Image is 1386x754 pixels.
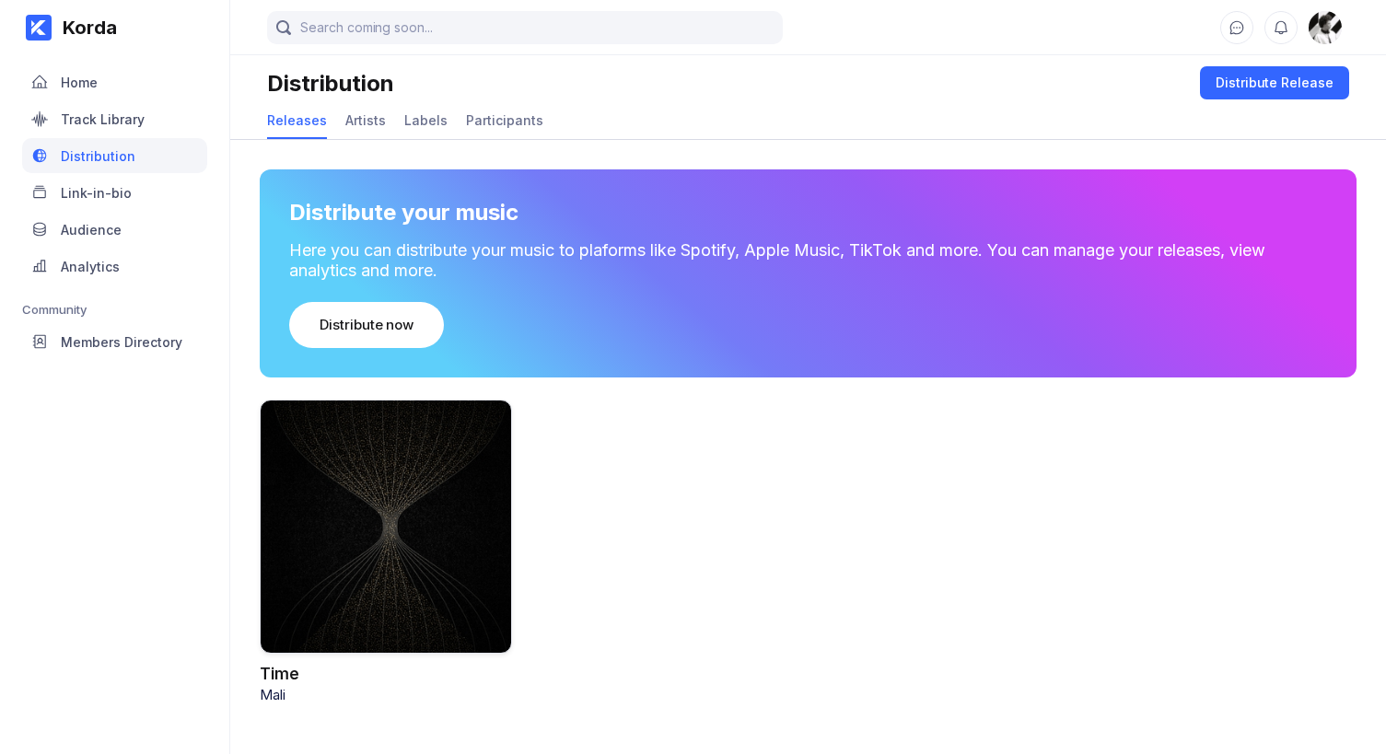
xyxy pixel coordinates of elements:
[22,302,207,317] div: Community
[22,249,207,285] a: Analytics
[22,64,207,101] a: Home
[267,11,783,44] input: Search coming soon...
[267,70,394,97] div: Distribution
[61,334,182,350] div: Members Directory
[289,302,444,348] button: Distribute now
[345,112,386,128] div: Artists
[260,665,299,683] a: Time
[404,103,448,139] a: Labels
[260,686,512,703] div: Mali
[289,199,518,226] div: Distribute your music
[22,212,207,249] a: Audience
[61,259,120,274] div: Analytics
[61,185,132,201] div: Link-in-bio
[22,175,207,212] a: Link-in-bio
[22,138,207,175] a: Distribution
[466,112,543,128] div: Participants
[61,148,135,164] div: Distribution
[1309,11,1342,44] div: Mali McCalla
[345,103,386,139] a: Artists
[22,324,207,361] a: Members Directory
[404,112,448,128] div: Labels
[22,101,207,138] a: Track Library
[289,240,1327,280] div: Here you can distribute your music to plaforms like Spotify, Apple Music, TikTok and more. You ca...
[1216,74,1334,92] div: Distribute Release
[61,222,122,238] div: Audience
[1200,66,1349,99] button: Distribute Release
[267,103,327,139] a: Releases
[52,17,117,39] div: Korda
[1309,11,1342,44] img: 160x160
[466,103,543,139] a: Participants
[61,75,98,90] div: Home
[320,316,413,334] div: Distribute now
[267,112,327,128] div: Releases
[61,111,145,127] div: Track Library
